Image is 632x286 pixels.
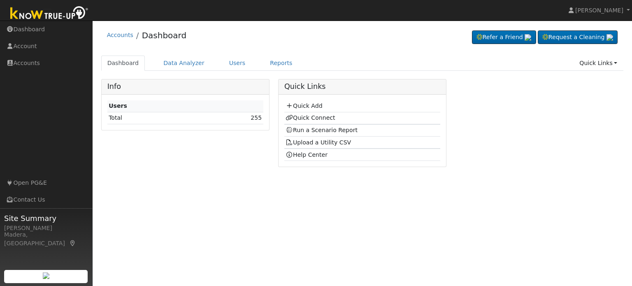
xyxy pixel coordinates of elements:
img: Know True-Up [6,5,93,23]
img: retrieve [525,34,531,41]
span: Site Summary [4,213,88,224]
a: Refer a Friend [472,30,536,44]
img: retrieve [606,34,613,41]
a: Dashboard [142,30,187,40]
div: [PERSON_NAME] [4,224,88,233]
a: Dashboard [101,56,145,71]
div: Madera, [GEOGRAPHIC_DATA] [4,230,88,248]
a: Reports [264,56,298,71]
a: Map [69,240,77,246]
span: [PERSON_NAME] [575,7,623,14]
img: retrieve [43,272,49,279]
a: Users [223,56,252,71]
a: Accounts [107,32,133,38]
a: Data Analyzer [157,56,211,71]
a: Request a Cleaning [538,30,618,44]
a: Quick Links [573,56,623,71]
